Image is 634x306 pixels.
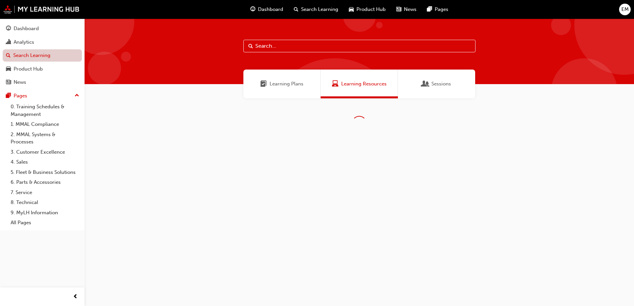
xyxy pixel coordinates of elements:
[6,26,11,32] span: guage-icon
[75,91,79,100] span: up-icon
[321,70,398,98] a: Learning ResourcesLearning Resources
[245,3,288,16] a: guage-iconDashboard
[8,157,82,167] a: 4. Sales
[3,49,82,62] a: Search Learning
[6,79,11,85] span: news-icon
[3,76,82,88] a: News
[3,90,82,102] button: Pages
[14,92,27,100] div: Pages
[8,129,82,147] a: 2. MMAL Systems & Processes
[288,3,344,16] a: search-iconSearch Learning
[391,3,422,16] a: news-iconNews
[435,6,448,13] span: Pages
[6,66,11,72] span: car-icon
[6,93,11,99] span: pages-icon
[3,5,80,14] img: mmal
[431,80,451,88] span: Sessions
[396,5,401,14] span: news-icon
[332,80,339,88] span: Learning Resources
[398,70,475,98] a: SessionsSessions
[301,6,338,13] span: Search Learning
[14,25,39,32] div: Dashboard
[3,21,82,90] button: DashboardAnalyticsSearch LearningProduct HubNews
[8,177,82,187] a: 6. Parts & Accessories
[619,4,631,15] button: EM
[8,218,82,228] a: All Pages
[341,80,387,88] span: Learning Resources
[243,70,321,98] a: Learning PlansLearning Plans
[6,53,11,59] span: search-icon
[258,6,283,13] span: Dashboard
[14,78,26,86] div: News
[6,39,11,45] span: chart-icon
[14,65,43,73] div: Product Hub
[8,187,82,198] a: 7. Service
[8,208,82,218] a: 9. MyLH Information
[344,3,391,16] a: car-iconProduct Hub
[621,6,629,13] span: EM
[349,5,354,14] span: car-icon
[243,40,475,52] input: Search...
[8,197,82,208] a: 8. Technical
[8,167,82,178] a: 5. Fleet & Business Solutions
[8,119,82,129] a: 1. MMAL Compliance
[270,80,303,88] span: Learning Plans
[3,23,82,35] a: Dashboard
[8,102,82,119] a: 0. Training Schedules & Management
[422,80,429,88] span: Sessions
[404,6,416,13] span: News
[250,5,255,14] span: guage-icon
[248,42,253,50] span: Search
[260,80,267,88] span: Learning Plans
[427,5,432,14] span: pages-icon
[356,6,386,13] span: Product Hub
[294,5,298,14] span: search-icon
[422,3,454,16] a: pages-iconPages
[73,293,78,301] span: prev-icon
[3,63,82,75] a: Product Hub
[3,36,82,48] a: Analytics
[14,38,34,46] div: Analytics
[8,147,82,157] a: 3. Customer Excellence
